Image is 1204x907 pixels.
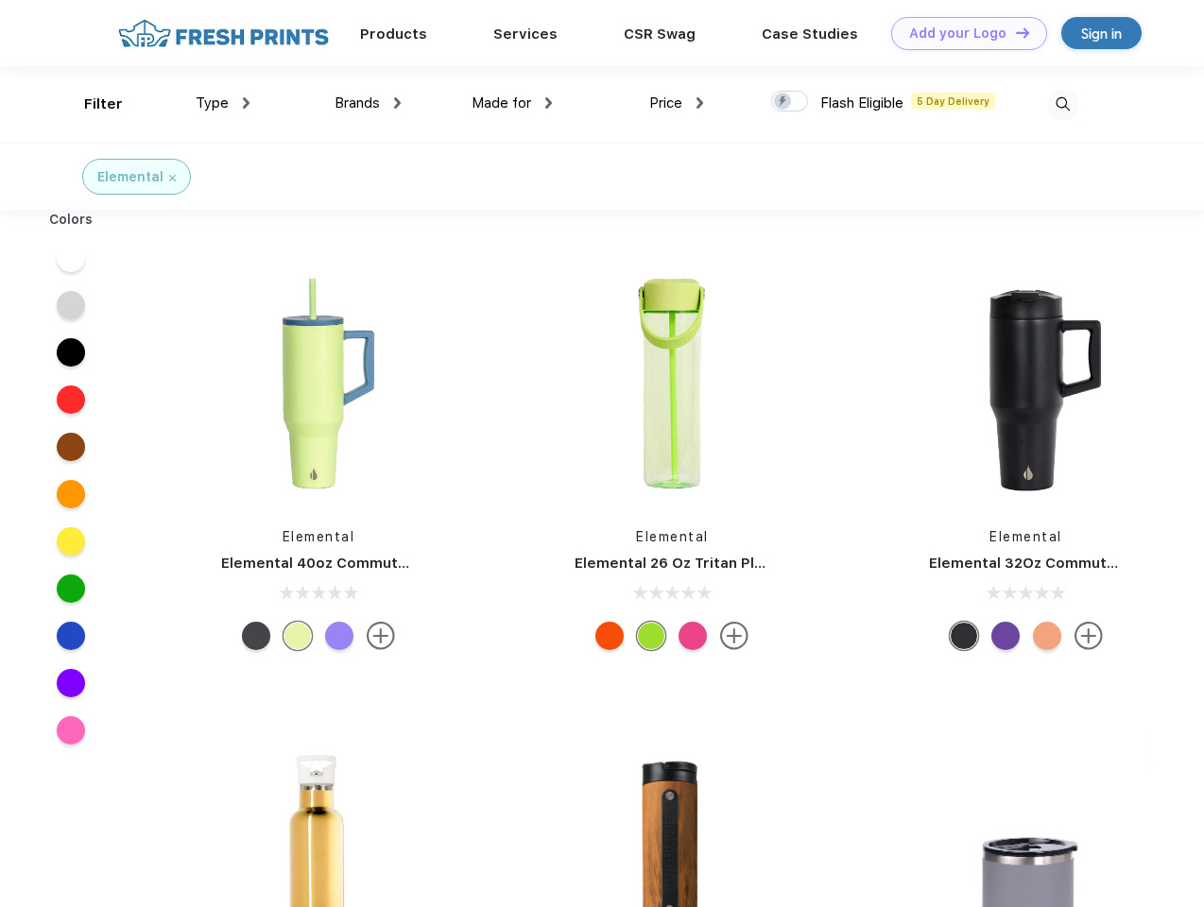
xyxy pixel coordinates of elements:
a: Elemental [636,529,709,544]
a: Products [360,26,427,43]
a: Elemental 26 Oz Tritan Plastic Water Bottle [575,555,887,572]
img: filter_cancel.svg [169,175,176,181]
div: Iridescent [325,622,353,650]
img: more.svg [1075,622,1103,650]
a: Services [493,26,558,43]
img: more.svg [720,622,748,650]
img: dropdown.png [545,97,552,109]
div: Good Vibes [595,622,624,650]
a: Elemental 40oz Commuter Tumbler [221,555,477,572]
img: func=resize&h=266 [901,257,1152,508]
img: desktop_search.svg [1047,89,1078,120]
div: Sage mist [284,622,312,650]
span: Brands [335,94,380,111]
div: Elemental [97,167,163,187]
div: Black [950,622,978,650]
span: Type [196,94,229,111]
a: CSR Swag [624,26,696,43]
div: Sign in [1081,23,1122,44]
img: func=resize&h=266 [546,257,798,508]
img: fo%20logo%202.webp [112,17,335,50]
div: Pink Checkers [679,622,707,650]
a: Elemental 32Oz Commuter Tumbler [929,555,1186,572]
a: Elemental [283,529,355,544]
a: Sign in [1061,17,1142,49]
span: 5 Day Delivery [911,93,995,110]
a: Elemental [989,529,1062,544]
img: more.svg [367,622,395,650]
img: dropdown.png [243,97,249,109]
img: dropdown.png [394,97,401,109]
div: Colors [35,210,108,230]
div: Key lime [637,622,665,650]
div: Filter [84,94,123,115]
span: Price [649,94,682,111]
img: func=resize&h=266 [193,257,444,508]
div: Black Leopard [242,622,270,650]
div: Add your Logo [909,26,1006,42]
div: Purple [991,622,1020,650]
img: DT [1016,27,1029,38]
img: dropdown.png [697,97,703,109]
span: Flash Eligible [820,94,903,111]
span: Made for [472,94,531,111]
div: Peach Sunrise [1033,622,1061,650]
